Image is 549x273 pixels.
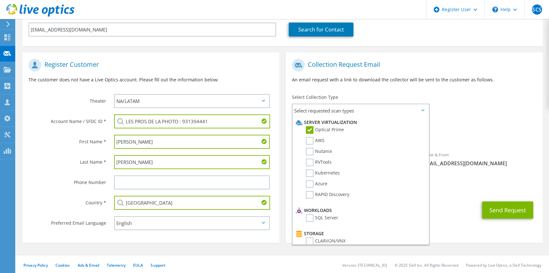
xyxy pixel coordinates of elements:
[151,263,165,268] a: Support
[414,148,542,170] div: Sender & From
[286,173,543,195] div: CC & Reply To
[306,159,332,166] label: RVTools
[306,191,349,199] label: RAPID Discovery
[29,196,106,206] label: Country *
[55,263,70,268] a: Cookies
[306,237,346,245] label: CLARiiON/VNX
[482,201,533,219] button: Send Request
[29,155,106,165] label: Last Name *
[466,263,541,268] li: Powered by Live Optics, a Dell Technology
[306,126,344,134] label: Optical Prime
[306,148,332,155] label: Nutanix
[294,207,425,214] li: Workloads
[29,76,273,83] p: The customer does not have a Live Optics account. Please fill out the information below.
[293,104,429,117] span: Select requested scan types
[292,76,536,83] p: An email request with a link to download the collector will be sent to the customer as follows.
[532,4,542,15] span: SCS
[29,94,106,104] label: Theater
[289,23,353,37] a: Search for Contact
[29,114,106,125] label: Account Name / SFDC ID *
[306,169,340,177] label: Kubernetes
[29,216,106,226] label: Preferred Email Language
[294,119,425,126] li: Server Virtualization
[78,263,99,268] a: Ads & Email
[306,137,325,145] label: AWS
[29,59,270,72] h1: Register Customer
[294,230,425,237] li: Storage
[306,180,327,188] label: Azure
[420,160,536,167] span: [EMAIL_ADDRESS][DOMAIN_NAME]
[286,148,414,170] div: To
[292,94,338,100] label: Select Collection Type
[292,59,533,72] h1: Collection Request Email
[342,263,387,268] li: Version: [TECHNICAL_ID]
[286,119,543,145] div: Requested Collections
[29,175,106,186] label: Phone Number
[107,263,126,268] a: Telemetry
[395,263,458,268] li: © 2025 Dell Inc. All Rights Reserved
[133,263,143,268] a: EULA
[492,7,498,12] svg: \n
[23,263,48,268] a: Privacy Policy
[29,135,106,145] label: First Name *
[306,214,338,222] label: SQL Server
